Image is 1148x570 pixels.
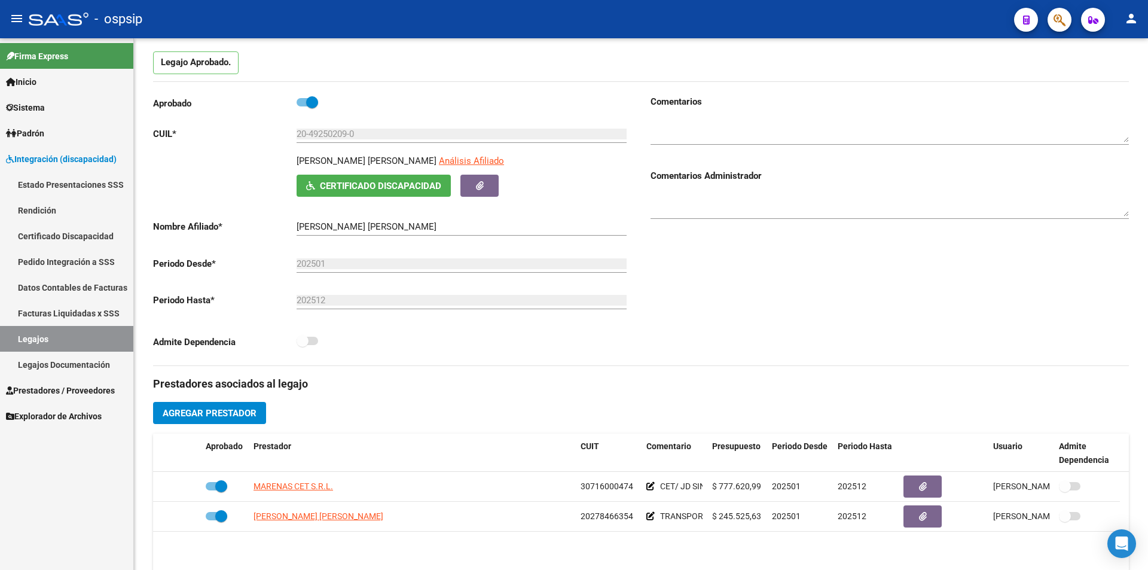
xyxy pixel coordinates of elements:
[153,294,297,307] p: Periodo Hasta
[1054,434,1120,473] datatable-header-cell: Admite Dependencia
[206,441,243,451] span: Aprobado
[838,441,892,451] span: Periodo Hasta
[254,441,291,451] span: Prestador
[153,220,297,233] p: Nombre Afiliado
[153,51,239,74] p: Legajo Aprobado.
[6,75,36,89] span: Inicio
[838,511,866,521] span: 202512
[254,481,333,491] span: MARENAS CET S.R.L.
[1059,441,1109,465] span: Admite Dependencia
[153,127,297,141] p: CUIL
[297,175,451,197] button: Certificado Discapacidad
[153,97,297,110] p: Aprobado
[153,336,297,349] p: Admite Dependencia
[297,154,436,167] p: [PERSON_NAME] [PERSON_NAME]
[993,511,1087,521] span: [PERSON_NAME] [DATE]
[772,511,801,521] span: 202501
[320,181,441,191] span: Certificado Discapacidad
[6,50,68,63] span: Firma Express
[712,511,761,521] span: $ 245.525,63
[576,434,642,473] datatable-header-cell: CUIT
[712,481,761,491] span: $ 777.620,99
[838,481,866,491] span: 202512
[6,384,115,397] span: Prestadores / Proveedores
[6,127,44,140] span: Padrón
[651,95,1129,108] h3: Comentarios
[712,441,761,451] span: Presupuesto
[772,441,828,451] span: Periodo Desde
[581,481,633,491] span: 30716000474
[660,511,746,521] span: TRANSPORTE/20,6 KM
[581,441,599,451] span: CUIT
[707,434,767,473] datatable-header-cell: Presupuesto
[993,481,1087,491] span: [PERSON_NAME] [DATE]
[249,434,576,473] datatable-header-cell: Prestador
[772,481,801,491] span: 202501
[153,402,266,424] button: Agregar Prestador
[94,6,142,32] span: - ospsip
[767,434,833,473] datatable-header-cell: Periodo Desde
[642,434,707,473] datatable-header-cell: Comentario
[10,11,24,26] mat-icon: menu
[833,434,899,473] datatable-header-cell: Periodo Hasta
[153,376,1129,392] h3: Prestadores asociados al legajo
[1124,11,1138,26] mat-icon: person
[6,153,117,166] span: Integración (discapacidad)
[201,434,249,473] datatable-header-cell: Aprobado
[581,511,633,521] span: 20278466354
[254,511,383,521] span: [PERSON_NAME] [PERSON_NAME]
[646,441,691,451] span: Comentario
[660,481,763,491] span: CET/ JD SIN DEPENDENCIA
[651,169,1129,182] h3: Comentarios Administrador
[439,156,504,166] span: Análisis Afiliado
[163,408,257,419] span: Agregar Prestador
[6,101,45,114] span: Sistema
[153,257,297,270] p: Periodo Desde
[1107,529,1136,558] div: Open Intercom Messenger
[6,410,102,423] span: Explorador de Archivos
[993,441,1022,451] span: Usuario
[988,434,1054,473] datatable-header-cell: Usuario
